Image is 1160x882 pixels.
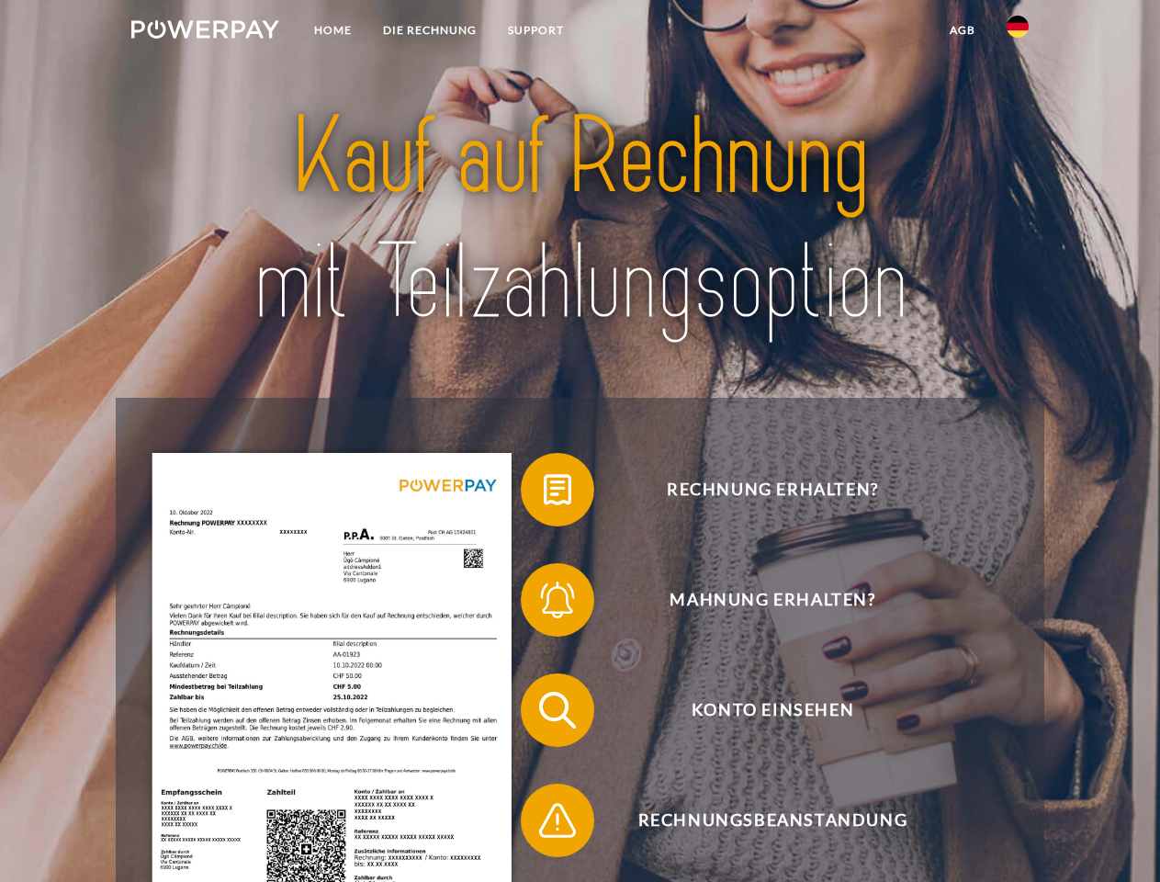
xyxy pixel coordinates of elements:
span: Mahnung erhalten? [547,563,997,637]
img: de [1007,16,1029,38]
a: agb [934,14,991,47]
img: qb_bell.svg [535,577,580,623]
a: Home [298,14,367,47]
button: Rechnungsbeanstandung [521,784,998,857]
button: Rechnung erhalten? [521,453,998,526]
img: title-powerpay_de.svg [175,88,985,352]
button: Konto einsehen [521,673,998,747]
img: qb_warning.svg [535,797,580,843]
span: Konto einsehen [547,673,997,747]
button: Mahnung erhalten? [521,563,998,637]
img: qb_search.svg [535,687,580,733]
img: logo-powerpay-white.svg [131,20,279,39]
span: Rechnungsbeanstandung [547,784,997,857]
img: qb_bill.svg [535,467,580,513]
a: SUPPORT [492,14,580,47]
a: DIE RECHNUNG [367,14,492,47]
span: Rechnung erhalten? [547,453,997,526]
